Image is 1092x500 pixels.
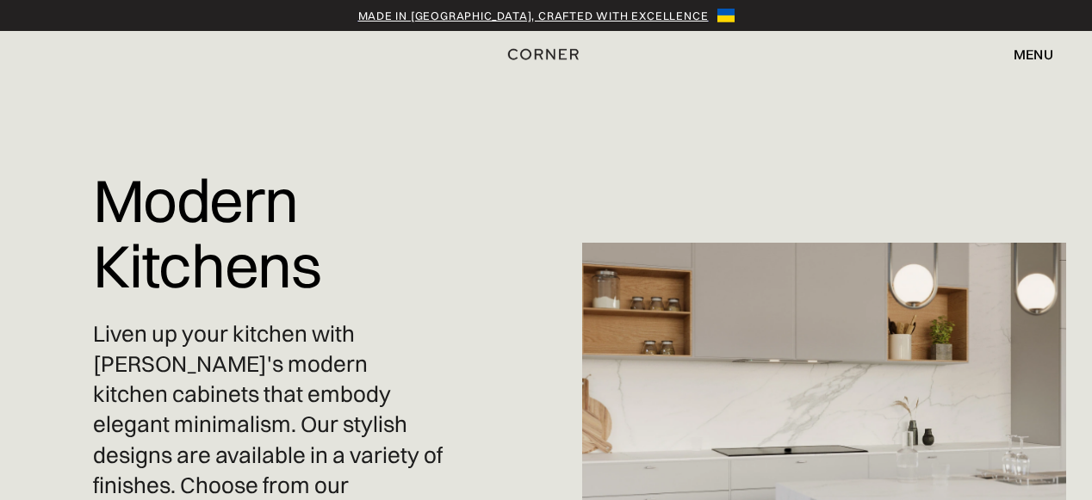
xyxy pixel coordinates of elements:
[508,43,583,65] a: home
[93,155,444,311] h1: Modern Kitchens
[358,7,709,24] a: Made in [GEOGRAPHIC_DATA], crafted with excellence
[1014,47,1053,61] div: menu
[996,40,1053,69] div: menu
